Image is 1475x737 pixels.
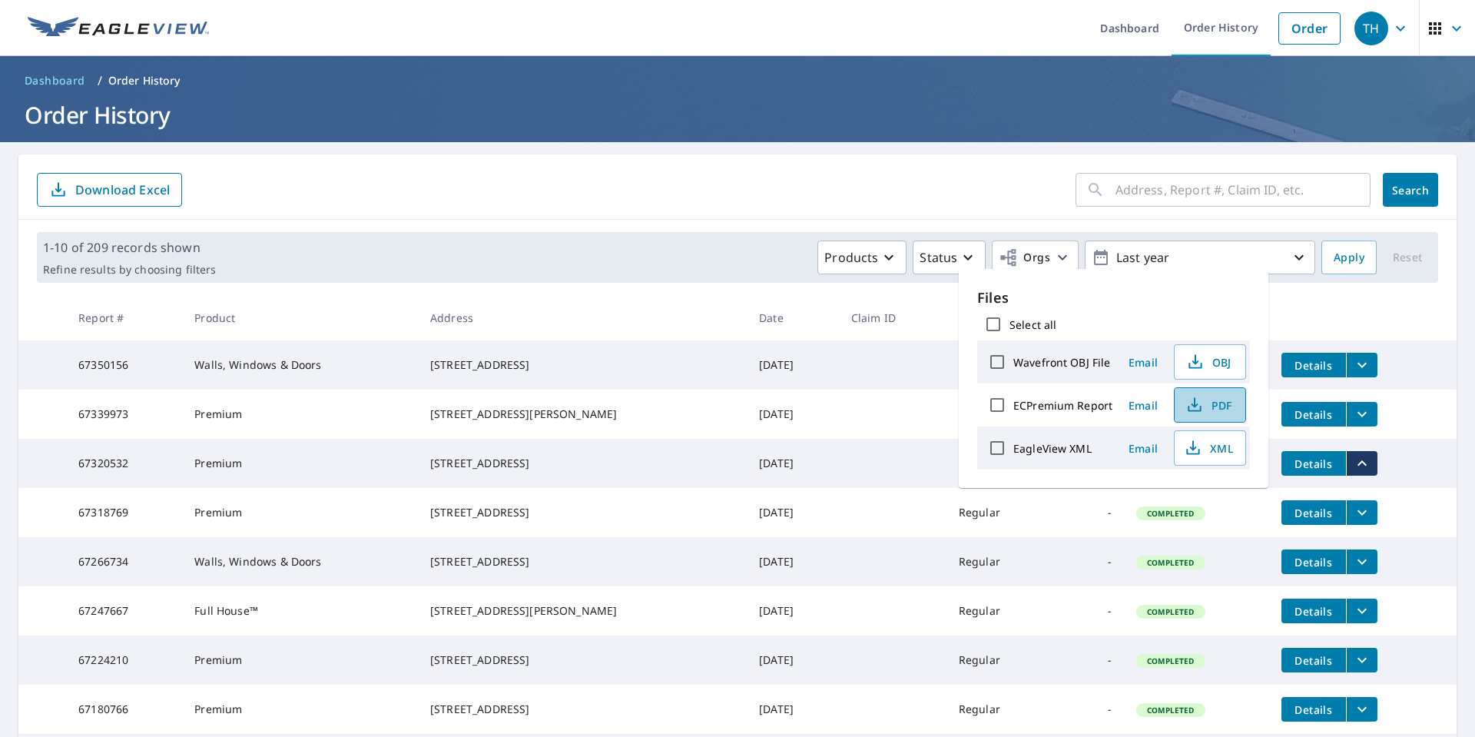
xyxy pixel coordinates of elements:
td: 67320532 [66,439,182,488]
td: [DATE] [747,636,839,685]
button: filesDropdownBtn-67180766 [1346,697,1377,722]
td: [DATE] [747,390,839,439]
td: [DATE] [747,586,839,636]
button: Email [1119,350,1168,374]
span: OBJ [1184,353,1233,371]
h1: Order History [18,99,1457,131]
label: Select all [1009,317,1056,332]
p: Download Excel [75,181,170,198]
button: filesDropdownBtn-67350156 [1346,353,1377,377]
span: Orgs [999,248,1050,267]
span: Details [1291,604,1337,619]
td: Regular [946,636,1051,685]
td: [DATE] [747,488,839,537]
td: Premium [182,636,418,685]
button: filesDropdownBtn-67224210 [1346,648,1377,672]
td: Premium [182,685,418,734]
div: [STREET_ADDRESS][PERSON_NAME] [430,603,734,619]
div: [STREET_ADDRESS] [430,357,734,373]
div: [STREET_ADDRESS] [430,652,734,668]
span: Completed [1138,606,1203,617]
td: Regular [946,586,1051,636]
td: 67224210 [66,636,182,685]
button: detailsBtn-67266734 [1281,549,1346,574]
td: Walls, Windows & Doors [182,340,418,390]
div: [STREET_ADDRESS][PERSON_NAME] [430,407,734,422]
td: Premium [182,488,418,537]
th: Address [418,295,747,340]
span: Details [1291,555,1337,569]
nav: breadcrumb [18,68,1457,93]
span: Details [1291,653,1337,668]
th: Product [182,295,418,340]
span: Completed [1138,508,1203,519]
span: Email [1125,398,1162,413]
th: Claim ID [839,295,946,340]
td: Regular [946,537,1051,586]
td: [DATE] [747,537,839,586]
li: / [98,71,102,90]
button: filesDropdownBtn-67320532 [1346,451,1377,476]
p: Refine results by choosing filters [43,263,216,277]
button: OBJ [1174,344,1246,380]
span: Dashboard [25,73,85,88]
td: - [1050,586,1124,636]
button: detailsBtn-67320532 [1281,451,1346,476]
td: Regular [946,488,1051,537]
th: Delivery [946,295,1051,340]
td: 67350156 [66,340,182,390]
p: Order History [108,73,181,88]
td: Full House™ [182,586,418,636]
button: XML [1174,430,1246,466]
p: Products [824,248,878,267]
th: Report # [66,295,182,340]
p: Last year [1110,244,1290,271]
span: XML [1184,439,1233,457]
div: [STREET_ADDRESS] [430,456,734,471]
button: Email [1119,437,1168,460]
div: [STREET_ADDRESS] [430,505,734,520]
td: - [1050,537,1124,586]
span: PDF [1184,396,1233,414]
button: Status [913,241,986,274]
button: PDF [1174,387,1246,423]
td: Regular [946,390,1051,439]
button: detailsBtn-67224210 [1281,648,1346,672]
button: filesDropdownBtn-67339973 [1346,402,1377,427]
div: TH [1354,12,1388,45]
span: Email [1125,355,1162,370]
td: Regular [946,340,1051,390]
div: [STREET_ADDRESS] [430,554,734,569]
td: [DATE] [747,685,839,734]
button: detailsBtn-67350156 [1281,353,1346,377]
td: Regular [946,685,1051,734]
td: Walls, Windows & Doors [182,537,418,586]
button: Apply [1321,241,1377,274]
span: Details [1291,506,1337,520]
button: Orgs [992,241,1079,274]
span: Details [1291,702,1337,717]
label: Wavefront OBJ File [1013,355,1110,370]
button: Download Excel [37,173,182,207]
button: Search [1383,173,1438,207]
button: detailsBtn-67247667 [1281,599,1346,623]
a: Dashboard [18,68,91,93]
input: Address, Report #, Claim ID, etc. [1115,168,1371,211]
button: Email [1119,393,1168,417]
span: Email [1125,441,1162,456]
button: filesDropdownBtn-67266734 [1346,549,1377,574]
td: 67266734 [66,537,182,586]
th: Date [747,295,839,340]
span: Completed [1138,705,1203,715]
td: 67339973 [66,390,182,439]
span: Completed [1138,557,1203,568]
button: Products [817,241,907,274]
td: Premium [182,390,418,439]
td: - [1050,685,1124,734]
p: Status [920,248,957,267]
button: detailsBtn-67180766 [1281,697,1346,722]
span: Search [1395,183,1426,198]
p: Files [977,287,1250,308]
button: detailsBtn-67339973 [1281,402,1346,427]
p: 1-10 of 209 records shown [43,238,216,257]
